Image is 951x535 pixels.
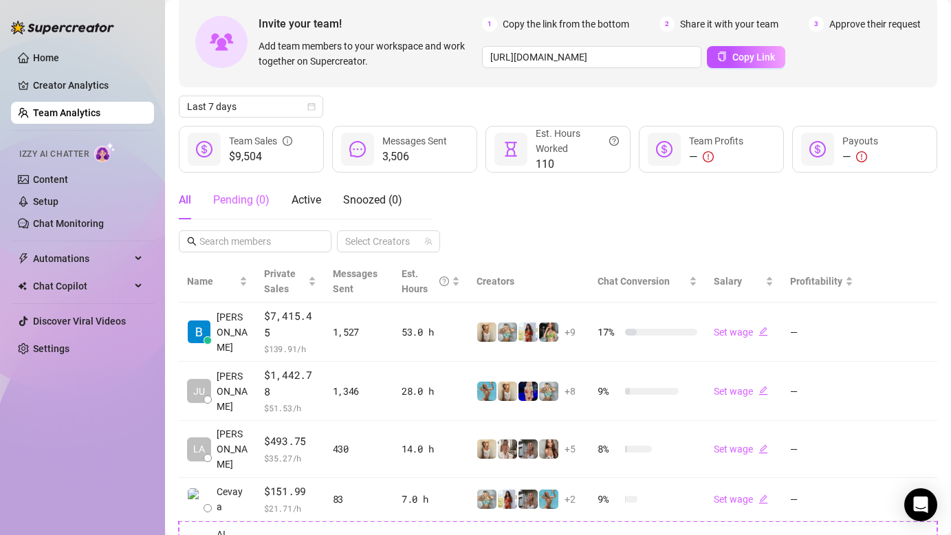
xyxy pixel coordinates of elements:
img: Dominis [539,490,558,509]
img: Barbara van der… [188,320,210,343]
img: Megan [477,439,496,459]
div: 14.0 h [402,441,460,457]
span: edit [758,386,768,395]
span: + 5 [565,441,576,457]
span: $ 21.71 /h [264,501,316,515]
span: Copy the link from the bottom [503,17,629,32]
span: Approve their request [829,17,921,32]
span: dollar-circle [196,141,212,157]
span: + 2 [565,492,576,507]
span: hourglass [503,141,519,157]
span: 3 [809,17,824,32]
a: Set wageedit [714,386,768,397]
span: Salary [714,276,742,287]
span: edit [758,327,768,336]
img: Olivia [477,490,496,509]
div: 7.0 h [402,492,460,507]
div: — [842,149,878,165]
div: Est. Hours Worked [536,126,619,156]
span: LA [193,441,205,457]
span: 17 % [598,325,620,340]
div: Pending ( 0 ) [213,192,270,208]
span: 9 % [598,492,620,507]
img: Linnebel [498,490,517,509]
img: Megan [498,382,517,401]
div: 28.0 h [402,384,460,399]
img: Linnebel [518,323,538,342]
span: Payouts [842,135,878,146]
span: Active [292,193,321,206]
div: Open Intercom Messenger [904,488,937,521]
div: 83 [333,492,385,507]
span: question-circle [609,126,619,156]
span: info-circle [283,133,292,149]
img: Olivia [539,382,558,401]
div: 430 [333,441,385,457]
img: Natalia [518,490,538,509]
span: Izzy AI Chatter [19,148,89,161]
span: Cevaya [217,484,248,514]
img: Cevaya [188,488,210,511]
span: + 9 [565,325,576,340]
img: Chat Copilot [18,281,27,291]
div: All [179,192,191,208]
a: Team Analytics [33,107,100,118]
div: 1,346 [333,384,385,399]
span: search [187,237,197,246]
span: Add team members to your workspace and work together on Supercreator. [259,39,477,69]
span: $ 51.53 /h [264,401,316,415]
span: Chat Conversion [598,276,670,287]
span: [PERSON_NAME] [217,426,248,472]
span: 1 [482,17,497,32]
a: Discover Viral Videos [33,316,126,327]
a: Settings [33,343,69,354]
span: $9,504 [229,149,292,165]
span: Messages Sent [333,268,378,294]
a: Chat Monitoring [33,218,104,229]
span: 2 [659,17,675,32]
td: — [782,303,862,362]
a: Set wageedit [714,327,768,338]
span: Messages Sent [382,135,447,146]
span: [PERSON_NAME] [217,369,248,414]
span: 110 [536,156,619,173]
span: Private Sales [264,268,296,294]
span: team [424,237,433,245]
span: Snoozed ( 0 ) [343,193,402,206]
span: Profitability [790,276,842,287]
a: Set wageedit [714,444,768,455]
span: $493.75 [264,433,316,450]
img: AI Chatter [94,142,116,162]
span: Share it with your team [680,17,778,32]
div: — [689,149,743,165]
a: Content [33,174,68,185]
input: Search members [199,234,312,249]
td: — [782,421,862,478]
span: + 8 [565,384,576,399]
span: 8 % [598,441,620,457]
th: Name [179,261,256,303]
a: Creator Analytics [33,74,143,96]
span: Automations [33,248,131,270]
span: 9 % [598,384,620,399]
img: Dominis [477,382,496,401]
span: Team Profits [689,135,743,146]
span: message [349,141,366,157]
span: Name [187,274,237,289]
span: edit [758,494,768,504]
span: calendar [307,102,316,111]
span: Copy Link [732,52,775,63]
span: Invite your team! [259,15,482,32]
span: JU [193,384,205,399]
span: edit [758,444,768,454]
span: exclamation-circle [703,151,714,162]
span: dollar-circle [656,141,673,157]
th: Creators [468,261,589,303]
span: $7,415.45 [264,308,316,340]
img: Olivia [498,323,517,342]
img: Milu [498,439,517,459]
img: Megan [477,323,496,342]
img: Nora [539,439,558,459]
span: thunderbolt [18,253,29,264]
td: — [782,478,862,521]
